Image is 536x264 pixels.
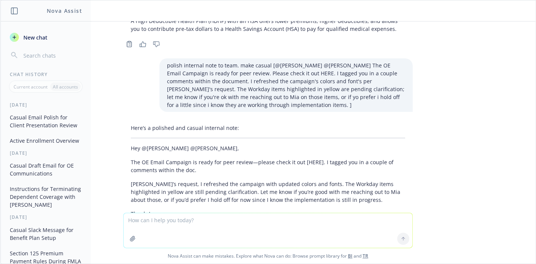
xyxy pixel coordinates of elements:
[131,158,405,174] p: The OE Email Campaign is ready for peer review—please check it out [HERE]. I tagged you in a coup...
[167,61,405,109] p: polish internal note to team. make casual [@[PERSON_NAME] @[PERSON_NAME] The OE Email Campaign is...
[150,39,162,49] button: Thumbs down
[14,84,47,90] p: Current account
[3,248,533,264] span: Nova Assist can make mistakes. Explore what Nova can do: Browse prompt library for and
[1,214,91,220] div: [DATE]
[7,224,85,244] button: Casual Slack Message for Benefit Plan Setup
[1,102,91,108] div: [DATE]
[7,183,85,211] button: Instructions for Terminating Dependent Coverage with [PERSON_NAME]
[22,50,82,61] input: Search chats
[131,17,405,33] p: A High Deductible Health Plan (HDHP) with an HSA offers lower premiums, higher deductibles, and a...
[1,150,91,156] div: [DATE]
[1,71,91,78] div: Chat History
[131,144,405,152] p: Hey @[PERSON_NAME] @[PERSON_NAME],
[7,134,85,147] button: Active Enrollment Overview
[22,34,47,41] span: New chat
[53,84,78,90] p: All accounts
[7,159,85,180] button: Casual Draft Email for OE Communications
[7,111,85,131] button: Casual Email Polish for Client Presentation Review
[131,210,405,218] p: Thanks!
[131,180,405,204] p: [PERSON_NAME]’s request, I refreshed the campaign with updated colors and fonts. The Workday item...
[348,253,352,259] a: BI
[126,41,133,47] svg: Copy to clipboard
[7,31,85,44] button: New chat
[47,7,82,15] h1: Nova Assist
[131,124,405,132] p: Here’s a polished and casual internal note:
[363,253,368,259] a: TR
